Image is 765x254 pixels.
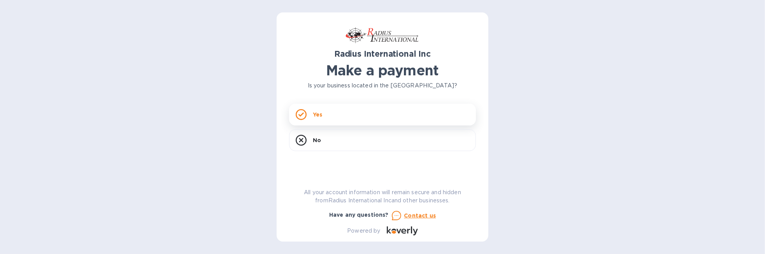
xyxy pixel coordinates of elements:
p: Powered by [347,227,380,235]
h1: Make a payment [289,62,476,78]
p: Is your business located in the [GEOGRAPHIC_DATA]? [289,82,476,90]
b: Radius International Inc [334,49,431,59]
p: Yes [313,111,322,118]
u: Contact us [404,212,436,219]
p: All your account information will remain secure and hidden from Radius International Inc and othe... [289,188,476,205]
p: No [313,136,321,144]
b: Have any questions? [329,212,389,218]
